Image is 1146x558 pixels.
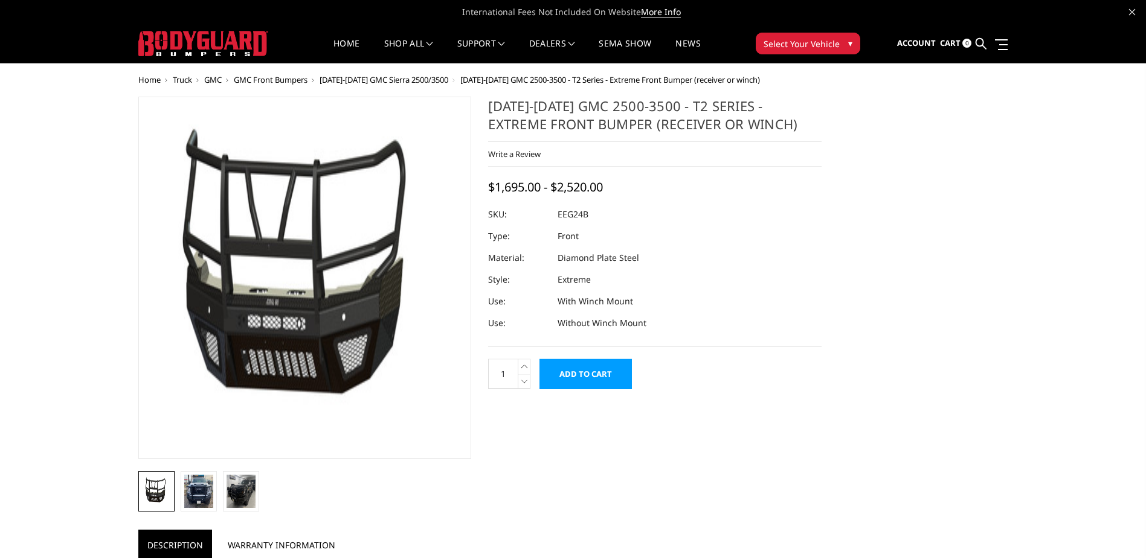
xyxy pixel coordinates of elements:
dd: With Winch Mount [558,290,633,312]
img: 2024-2026 GMC 2500-3500 - T2 Series - Extreme Front Bumper (receiver or winch) [142,100,468,455]
span: $1,695.00 - $2,520.00 [488,179,603,195]
a: SEMA Show [599,39,651,63]
a: 2024-2026 GMC 2500-3500 - T2 Series - Extreme Front Bumper (receiver or winch) [138,97,472,459]
a: Support [457,39,505,63]
span: Select Your Vehicle [764,37,840,50]
h1: [DATE]-[DATE] GMC 2500-3500 - T2 Series - Extreme Front Bumper (receiver or winch) [488,97,822,142]
span: Cart [940,37,961,48]
img: BODYGUARD BUMPERS [138,31,268,56]
span: Account [897,37,936,48]
a: GMC Front Bumpers [234,74,307,85]
span: ▾ [848,37,852,50]
dt: Use: [488,290,549,312]
img: 2024-2026 GMC 2500-3500 - T2 Series - Extreme Front Bumper (receiver or winch) [227,475,256,508]
a: Account [897,27,936,60]
span: [DATE]-[DATE] GMC 2500-3500 - T2 Series - Extreme Front Bumper (receiver or winch) [460,74,760,85]
a: News [675,39,700,63]
a: Home [333,39,359,63]
a: GMC [204,74,222,85]
a: shop all [384,39,433,63]
a: Write a Review [488,149,541,159]
dd: EEG24B [558,204,588,225]
a: Home [138,74,161,85]
a: Cart 0 [940,27,971,60]
dd: Diamond Plate Steel [558,247,639,269]
dd: Without Winch Mount [558,312,646,334]
img: 2024-2026 GMC 2500-3500 - T2 Series - Extreme Front Bumper (receiver or winch) [142,475,171,508]
dd: Front [558,225,579,247]
a: [DATE]-[DATE] GMC Sierra 2500/3500 [320,74,448,85]
dt: Use: [488,312,549,334]
span: 0 [962,39,971,48]
dt: Type: [488,225,549,247]
img: 2024-2026 GMC 2500-3500 - T2 Series - Extreme Front Bumper (receiver or winch) [184,475,213,508]
button: Select Your Vehicle [756,33,860,54]
dt: Material: [488,247,549,269]
input: Add to Cart [539,359,632,389]
a: Truck [173,74,192,85]
dd: Extreme [558,269,591,290]
dt: SKU: [488,204,549,225]
dt: Style: [488,269,549,290]
a: More Info [641,6,681,18]
a: Dealers [529,39,575,63]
